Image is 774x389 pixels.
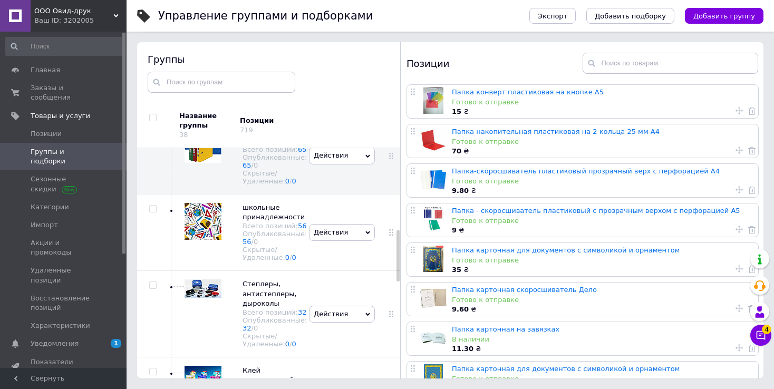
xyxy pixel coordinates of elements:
div: ₴ [452,305,753,314]
span: Восстановление позиций [31,294,98,313]
span: Главная [31,65,60,75]
div: ₴ [452,226,753,235]
a: 0 [292,254,296,261]
div: ₴ [452,147,753,156]
a: 56 [298,222,307,230]
span: Сезонные скидки [31,174,98,193]
a: Папка картонная на завязках [452,325,559,333]
div: 719 [240,126,253,134]
span: Клей канцелярский [243,366,294,384]
button: Добавить группу [685,8,763,24]
div: Всего позиций: [243,308,307,316]
div: Готово к отправке [452,98,753,107]
span: Категории [31,202,69,212]
div: Опубликованные: [243,153,307,169]
div: Всего позиций: [243,145,307,153]
input: Поиск [5,37,124,56]
a: 0 [285,254,289,261]
div: 0 [254,324,258,332]
div: Название группы [179,111,232,130]
a: Удалить товар [748,304,756,313]
b: 9.60 [452,305,469,313]
a: Папка - скоросшиватель пластиковый с прозрачным верхом с перфорацией А5 [452,207,740,215]
h1: Управление группами и подборками [158,9,373,22]
div: В наличии [452,335,753,344]
a: 32 [243,324,251,332]
a: Удалить товар [748,145,756,155]
div: 38 [179,131,188,139]
a: 56 [243,238,251,246]
span: 4 [762,325,771,334]
a: Папка-скоросшиватель пластиковый прозрачный верх с перфорацией А4 [452,167,720,175]
b: 35 [452,266,461,274]
span: / [251,161,258,169]
a: Папка накопительная пластиковая на 2 кольца 25 мм А4 [452,128,660,135]
button: Добавить подборку [586,8,674,24]
div: Готово к отправке [452,137,753,147]
span: Удаленные позиции [31,266,98,285]
a: Удалить товар [748,343,756,353]
span: Уведомления [31,339,79,348]
b: 11.30 [452,345,473,353]
a: Удалить товар [748,225,756,234]
div: Готово к отправке [452,216,753,226]
b: 9 [452,226,457,234]
div: Скрытые/Удаленные: [243,246,307,261]
span: Действия [314,228,348,236]
input: Поиск по группам [148,72,295,93]
a: 0 [285,340,289,348]
a: 65 [298,145,307,153]
span: Группы и подборки [31,147,98,166]
div: Готово к отправке [452,177,753,186]
span: ООО Овид-друк [34,6,113,16]
div: Всего позиций: [243,222,307,230]
div: Готово к отправке [452,374,753,384]
span: Показатели работы компании [31,357,98,376]
a: 32 [298,308,307,316]
button: Чат с покупателем4 [750,325,771,346]
div: ₴ [452,107,753,116]
div: Позиции [407,53,583,74]
a: Папка картонная скоросшиватель Дело [452,286,597,294]
div: Готово к отправке [452,256,753,265]
span: Позиции [31,129,62,139]
span: / [251,324,258,332]
button: Экспорт [529,8,576,24]
a: Папка картонная для документов с символикой и орнаментом [452,365,680,373]
b: 15 [452,108,461,115]
div: Позиции [240,116,330,125]
div: Группы [148,53,390,66]
a: 65 [243,161,251,169]
a: Удалить товар [748,106,756,115]
div: Готово к отправке [452,295,753,305]
b: 9.80 [452,187,469,194]
div: ₴ [452,186,753,196]
div: ₴ [452,344,753,354]
span: Акции и промокоды [31,238,98,257]
span: / [289,254,296,261]
span: Характеристики [31,321,90,330]
span: 1 [111,339,121,348]
img: Клей канцелярский [185,366,221,386]
span: Экспорт [538,12,567,20]
a: Удалить товар [748,185,756,194]
b: 70 [452,147,461,155]
div: Опубликованные: [243,316,307,332]
div: Скрытые/Удаленные: [243,332,307,348]
div: 0 [254,161,258,169]
span: Товары и услуги [31,111,90,121]
a: 0 [285,177,289,185]
div: Ваш ID: 3202005 [34,16,127,25]
a: 0 [292,177,296,185]
img: Степлеры, антистеплеры, дыроколы [185,279,221,298]
span: Добавить группу [693,12,755,20]
a: 0 [292,340,296,348]
span: Степлеры, антистеплеры, дыроколы [243,280,297,307]
div: Скрытые/Удаленные: [243,169,307,185]
span: Добавить подборку [595,12,666,20]
span: Заказы и сообщения [31,83,98,102]
span: / [289,340,296,348]
span: / [289,177,296,185]
img: школьные принадлежности [185,203,221,240]
span: Действия [314,310,348,318]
